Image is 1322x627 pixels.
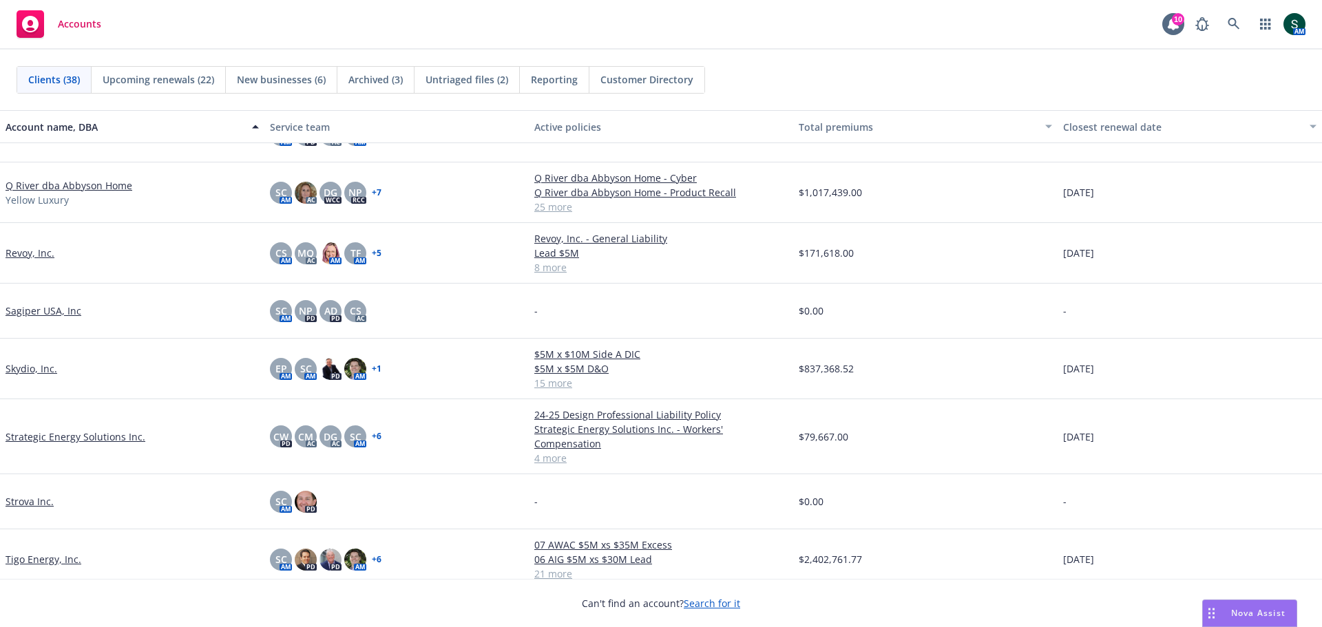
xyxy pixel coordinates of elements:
a: Q River dba Abbyson Home [6,178,132,193]
span: [DATE] [1063,429,1094,444]
img: photo [344,549,366,571]
span: SC [350,429,361,444]
span: Can't find an account? [582,596,740,610]
a: 06 AIG $5M xs $30M Lead [534,552,788,566]
span: $171,618.00 [799,246,854,260]
img: photo [319,549,342,571]
button: Total premiums [793,110,1058,143]
a: Switch app [1252,10,1279,38]
a: Accounts [11,5,107,43]
span: - [534,304,538,318]
div: 10 [1172,13,1184,25]
span: CW [273,429,288,444]
span: NP [348,185,362,200]
span: $0.00 [799,494,823,509]
img: photo [295,549,317,571]
span: Untriaged files (2) [426,72,508,87]
a: Report a Bug [1188,10,1216,38]
span: $2,402,761.77 [799,552,862,566]
a: Strova Inc. [6,494,54,509]
a: 07 AWAC $5M xs $35M Excess [534,538,788,552]
div: Total premiums [799,120,1037,134]
a: + 5 [372,249,381,257]
a: 15 more [534,376,788,390]
span: Upcoming renewals (22) [103,72,214,87]
a: 21 more [534,566,788,581]
span: New businesses (6) [237,72,326,87]
span: CS [275,246,287,260]
a: Skydio, Inc. [6,361,57,376]
button: Nova Assist [1202,599,1297,627]
button: Active policies [529,110,793,143]
div: Account name, DBA [6,120,244,134]
img: photo [319,242,342,264]
span: DG [324,185,337,200]
a: Strategic Energy Solutions Inc. [6,429,145,444]
span: Archived (3) [348,72,403,87]
a: + 6 [372,555,381,564]
img: photo [1283,13,1305,35]
a: + 6 [372,432,381,440]
span: [DATE] [1063,552,1094,566]
a: Sagiper USA, Inc [6,304,81,318]
span: Reporting [531,72,578,87]
a: Revoy, Inc. - General Liability [534,231,788,246]
a: $5M x $5M D&O [534,361,788,376]
a: 25 more [534,200,788,214]
span: SC [275,304,287,318]
button: Service team [264,110,529,143]
div: Service team [270,120,523,134]
span: [DATE] [1063,246,1094,260]
span: Yellow Luxury [6,193,69,207]
a: Search [1220,10,1248,38]
a: + 7 [372,189,381,197]
a: Search for it [684,597,740,610]
span: DG [324,429,337,444]
span: SC [300,361,312,376]
span: MQ [297,246,314,260]
a: Tigo Energy, Inc. [6,552,81,566]
span: CM [298,429,313,444]
div: Closest renewal date [1063,120,1301,134]
span: EP [275,361,287,376]
span: - [534,494,538,509]
div: Drag to move [1203,600,1220,626]
a: Revoy, Inc. [6,246,54,260]
span: $1,017,439.00 [799,185,862,200]
span: AD [324,304,337,318]
span: [DATE] [1063,185,1094,200]
a: 4 more [534,451,788,465]
a: $5M x $10M Side A DIC [534,347,788,361]
span: $837,368.52 [799,361,854,376]
span: [DATE] [1063,361,1094,376]
span: - [1063,304,1067,318]
span: Accounts [58,19,101,30]
img: photo [295,182,317,204]
span: NP [299,304,313,318]
a: Q River dba Abbyson Home - Cyber [534,171,788,185]
a: Q River dba Abbyson Home - Product Recall [534,185,788,200]
div: Active policies [534,120,788,134]
span: Nova Assist [1231,607,1286,619]
a: 8 more [534,260,788,275]
span: $0.00 [799,304,823,318]
span: CS [350,304,361,318]
span: $79,667.00 [799,429,848,444]
a: + 1 [372,365,381,373]
img: photo [295,491,317,513]
span: Clients (38) [28,72,80,87]
a: 24-25 Design Professional Liability Policy [534,407,788,422]
span: - [1063,494,1067,509]
button: Closest renewal date [1058,110,1322,143]
span: SC [275,494,287,509]
span: Customer Directory [600,72,693,87]
span: SC [275,185,287,200]
img: photo [344,358,366,380]
img: photo [319,358,342,380]
span: TF [350,246,361,260]
a: Strategic Energy Solutions Inc. - Workers' Compensation [534,422,788,451]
